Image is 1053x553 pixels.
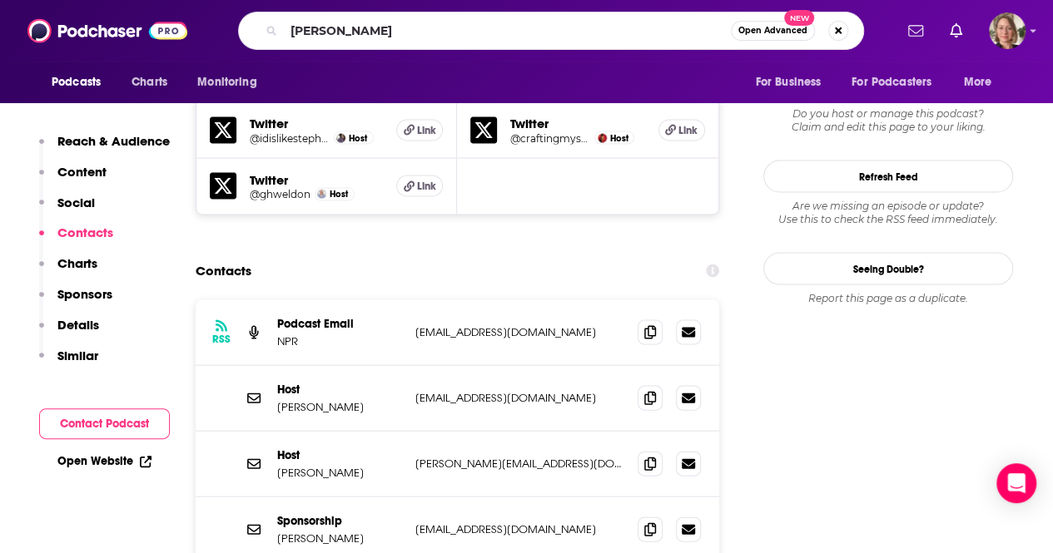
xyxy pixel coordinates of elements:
span: Host [330,189,348,200]
img: Aisha Harris [598,134,607,143]
span: Host [349,133,367,144]
div: Open Intercom Messenger [996,463,1036,503]
img: Podchaser - Follow, Share and Rate Podcasts [27,15,187,47]
button: Charts [39,255,97,286]
button: open menu [186,67,278,98]
button: Refresh Feed [763,160,1013,193]
span: Link [417,124,436,137]
button: open menu [952,67,1013,98]
button: Sponsors [39,286,112,317]
p: [EMAIL_ADDRESS][DOMAIN_NAME] [415,391,624,405]
p: [EMAIL_ADDRESS][DOMAIN_NAME] [415,325,624,339]
p: Podcast Email [277,317,402,331]
a: Link [658,120,705,141]
p: [PERSON_NAME] [277,466,402,480]
a: Charts [121,67,177,98]
span: Do you host or manage this podcast? [763,107,1013,121]
button: Similar [39,348,98,378]
span: For Podcasters [852,71,931,94]
a: Show notifications dropdown [902,17,930,45]
button: Details [39,317,99,348]
p: Sponsorship [277,514,402,528]
h3: RSS [212,333,231,346]
p: [PERSON_NAME] [277,531,402,546]
button: Show profile menu [989,12,1026,49]
span: Link [417,180,436,193]
button: Content [39,164,107,195]
button: Contacts [39,225,113,255]
p: Host [277,448,402,462]
a: @craftingmystyle [510,132,590,145]
p: [PERSON_NAME] [277,400,402,414]
div: Claim and edit this page to your liking. [763,107,1013,134]
span: Charts [132,71,167,94]
h5: Twitter [510,116,644,131]
a: Link [396,175,443,197]
p: Contacts [57,225,113,240]
img: Glen Weldon [317,190,326,199]
p: Sponsors [57,286,112,302]
button: open menu [841,67,956,98]
a: Open Website [57,454,151,468]
p: Reach & Audience [57,133,170,149]
h5: Twitter [250,172,383,188]
p: Details [57,317,99,333]
span: New [784,10,814,26]
span: Open Advanced [738,27,807,35]
span: Link [678,124,698,137]
p: Social [57,195,95,210]
img: Stephen Thompson [336,134,345,143]
button: Social [39,195,95,225]
button: Open AdvancedNew [731,21,815,41]
button: Contact Podcast [39,408,170,439]
span: Host [610,133,628,144]
p: Host [277,383,402,397]
span: Logged in as AriFortierPr [989,12,1026,49]
p: Charts [57,255,97,271]
p: Content [57,164,107,180]
span: Podcasts [52,71,101,94]
img: User Profile [989,12,1026,49]
h2: Contacts [196,255,251,287]
a: Seeing Double? [763,253,1013,285]
span: For Business [755,71,821,94]
button: Reach & Audience [39,133,170,164]
div: Search podcasts, credits, & more... [238,12,864,50]
h5: Twitter [250,116,383,131]
button: open menu [743,67,842,98]
p: Similar [57,348,98,363]
span: More [964,71,992,94]
input: Search podcasts, credits, & more... [284,17,731,44]
a: @ghweldon [250,188,310,200]
p: NPR [277,334,402,348]
button: open menu [40,67,122,98]
span: Monitoring [197,71,256,94]
a: Link [396,120,443,141]
a: Show notifications dropdown [943,17,969,45]
div: Are we missing an episode or update? Use this to check the RSS feed immediately. [763,200,1013,226]
p: [PERSON_NAME][EMAIL_ADDRESS][DOMAIN_NAME] [415,457,624,471]
div: Report this page as a duplicate. [763,292,1013,305]
a: @idislikestephen [250,132,330,145]
p: [EMAIL_ADDRESS][DOMAIN_NAME] [415,522,624,536]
